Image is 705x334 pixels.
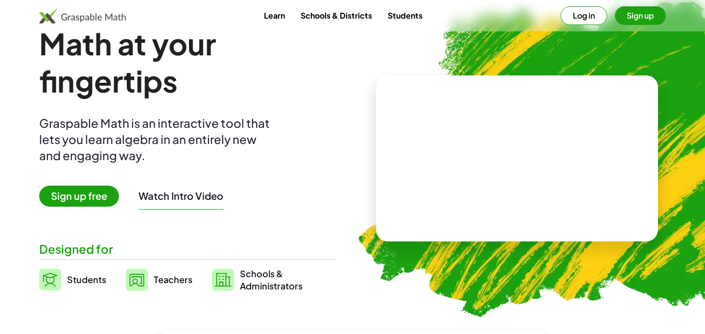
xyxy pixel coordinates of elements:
a: Learn [256,6,293,24]
span: Sign up free [39,186,119,207]
span: Teachers [154,274,192,285]
button: Watch Intro Video [139,190,223,202]
a: Teachers [126,267,192,292]
a: Schools & Districts [293,6,380,24]
video: What is this? This is dynamic math notation. Dynamic math notation plays a central role in how Gr... [444,122,590,195]
span: Students [67,274,106,285]
a: Students [380,6,430,24]
div: Graspable Math is an interactive tool that lets you learn algebra in an entirely new and engaging... [39,115,274,164]
img: svg%3e [39,269,61,290]
img: svg%3e [212,269,234,291]
div: Designed for [39,241,337,257]
a: Students [39,267,106,292]
button: Log in [561,6,607,25]
span: Schools & Administrators [240,267,303,292]
h1: Math at your fingertips [39,25,337,99]
button: Sign up [615,6,666,25]
a: Schools &Administrators [212,267,303,292]
img: svg%3e [126,269,148,291]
